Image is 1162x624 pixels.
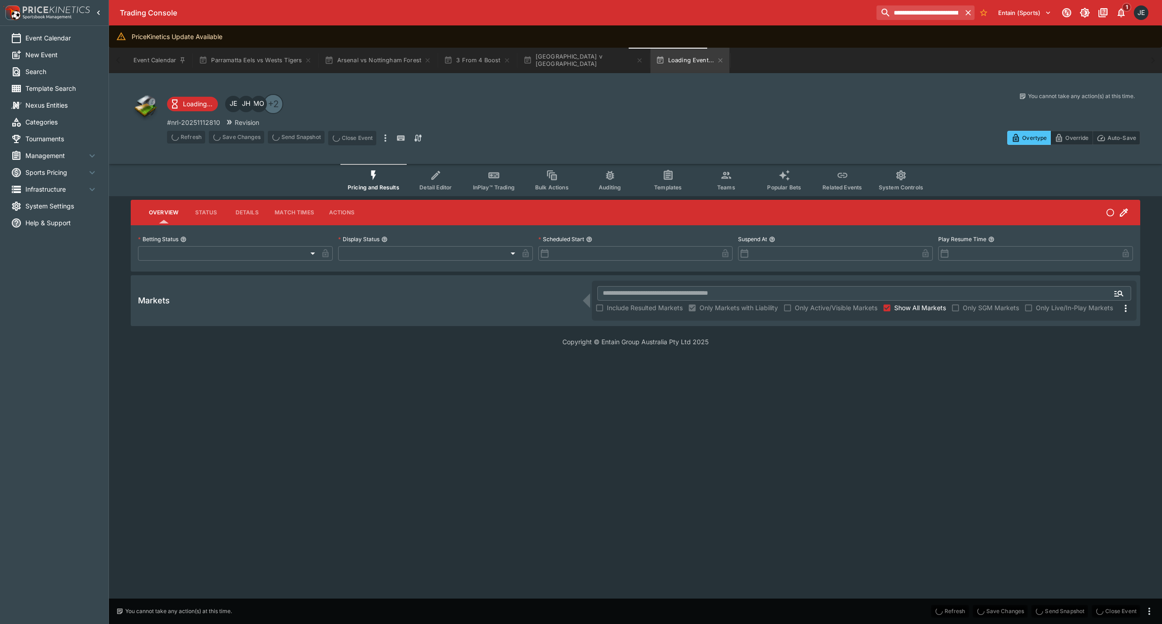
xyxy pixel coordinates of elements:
[586,236,592,243] button: Scheduled Start
[1065,133,1088,143] p: Override
[1122,3,1132,12] span: 1
[993,5,1057,20] button: Select Tenant
[167,118,220,127] p: Copy To Clipboard
[3,4,21,22] img: PriceKinetics Logo
[380,131,391,145] button: more
[109,337,1162,347] p: Copyright © Entain Group Australia Pty Ltd 2025
[131,92,160,121] img: other.png
[1120,303,1131,314] svg: More
[650,48,730,73] button: Loading Event...
[25,117,98,127] span: Categories
[25,168,87,177] span: Sports Pricing
[1077,5,1093,21] button: Toggle light/dark mode
[25,67,98,76] span: Search
[23,6,90,13] img: PriceKinetics
[138,235,178,243] p: Betting Status
[25,134,98,144] span: Tournaments
[128,48,192,73] button: Event Calendar
[25,201,98,211] span: System Settings
[180,236,187,243] button: Betting Status
[879,184,923,191] span: System Controls
[186,202,226,223] button: Status
[1113,5,1129,21] button: Notifications
[25,100,98,110] span: Nexus Entities
[235,118,259,127] p: Revision
[767,184,801,191] span: Popular Bets
[769,236,775,243] button: Suspend At
[238,96,254,112] div: Jiahao Hao
[1022,133,1047,143] p: Overtype
[23,15,72,19] img: Sportsbook Management
[1095,5,1111,21] button: Documentation
[538,235,584,243] p: Scheduled Start
[1131,3,1151,23] button: James Edlin
[1050,131,1093,145] button: Override
[1036,303,1113,312] span: Only Live/In-Play Markets
[138,295,170,306] h5: Markets
[226,202,267,223] button: Details
[251,96,267,112] div: Mark O'Loughlan
[1134,5,1148,20] div: James Edlin
[1007,131,1140,145] div: Start From
[1111,285,1127,302] button: Open
[25,151,87,160] span: Management
[125,607,232,615] p: You cannot take any action(s) at this time.
[120,8,873,18] div: Trading Console
[25,33,98,43] span: Event Calendar
[1108,133,1136,143] p: Auto-Save
[132,28,222,45] div: PriceKinetics Update Available
[1144,606,1155,617] button: more
[654,184,682,191] span: Templates
[938,235,986,243] p: Play Resume Time
[607,303,683,312] span: Include Resulted Markets
[193,48,317,73] button: Parramatta Eels vs Wests Tigers
[25,184,87,194] span: Infrastructure
[263,94,283,114] div: +2
[738,235,767,243] p: Suspend At
[321,202,362,223] button: Actions
[25,50,98,59] span: New Event
[225,96,241,112] div: James Edlin
[963,303,1019,312] span: Only SGM Markets
[795,303,877,312] span: Only Active/Visible Markets
[438,48,516,73] button: 3 From 4 Boost
[348,184,399,191] span: Pricing and Results
[1059,5,1075,21] button: Connected to PK
[319,48,437,73] button: Arsenal vs Nottingham Forest
[1007,131,1051,145] button: Overtype
[876,5,961,20] input: search
[419,184,452,191] span: Detail Editor
[340,164,931,196] div: Event type filters
[25,84,98,93] span: Template Search
[717,184,735,191] span: Teams
[599,184,621,191] span: Auditing
[183,99,212,109] p: Loading...
[473,184,515,191] span: InPlay™ Trading
[535,184,569,191] span: Bulk Actions
[25,218,98,228] span: Help & Support
[267,202,321,223] button: Match Times
[976,5,991,20] button: No Bookmarks
[381,236,388,243] button: Display Status
[1093,131,1140,145] button: Auto-Save
[518,48,649,73] button: [GEOGRAPHIC_DATA] v [GEOGRAPHIC_DATA]
[822,184,862,191] span: Related Events
[988,236,995,243] button: Play Resume Time
[1028,92,1135,100] p: You cannot take any action(s) at this time.
[338,235,379,243] p: Display Status
[142,202,186,223] button: Overview
[894,303,946,312] span: Show All Markets
[699,303,778,312] span: Only Markets with Liability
